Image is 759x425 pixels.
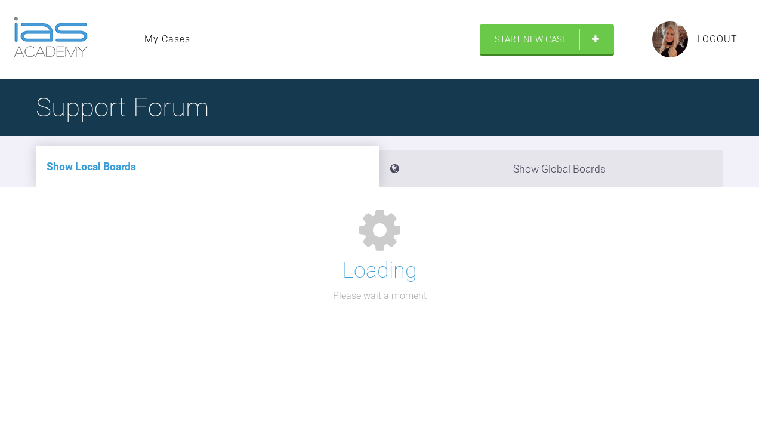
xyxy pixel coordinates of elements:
[36,146,379,187] li: Show Local Boards
[495,34,567,45] span: Start New Case
[480,24,614,54] a: Start New Case
[652,21,688,57] img: profile.png
[379,150,723,187] li: Show Global Boards
[343,254,417,288] h1: Loading
[36,87,209,128] h1: Support Forum
[14,17,88,57] img: logo-light.3e3ef733.png
[144,32,190,47] a: My Cases
[698,32,738,47] a: Logout
[333,288,427,304] p: Please wait a moment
